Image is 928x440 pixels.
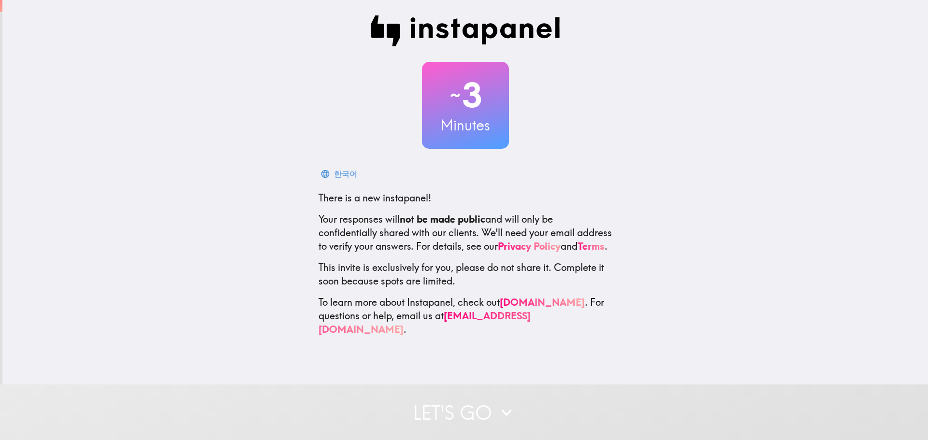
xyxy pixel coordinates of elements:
[319,310,531,335] a: [EMAIL_ADDRESS][DOMAIN_NAME]
[319,261,612,288] p: This invite is exclusively for you, please do not share it. Complete it soon because spots are li...
[422,75,509,115] h2: 3
[400,213,485,225] b: not be made public
[319,213,612,253] p: Your responses will and will only be confidentially shared with our clients. We'll need your emai...
[319,192,431,204] span: There is a new instapanel!
[500,296,585,308] a: [DOMAIN_NAME]
[319,164,361,184] button: 한국어
[449,81,462,110] span: ~
[319,296,612,336] p: To learn more about Instapanel, check out . For questions or help, email us at .
[578,240,605,252] a: Terms
[422,115,509,135] h3: Minutes
[498,240,561,252] a: Privacy Policy
[334,167,357,181] div: 한국어
[371,15,560,46] img: Instapanel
